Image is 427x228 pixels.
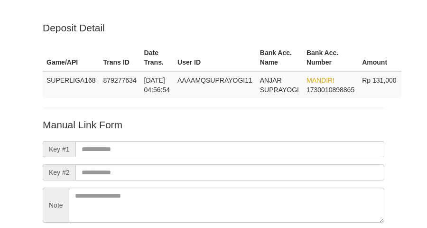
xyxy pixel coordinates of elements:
th: User ID [174,44,256,71]
span: Key #2 [43,164,75,180]
span: [DATE] 04:56:54 [144,76,170,94]
span: AAAAMQSUPRAYOGI11 [177,76,252,84]
p: Deposit Detail [43,21,384,35]
span: MANDIRI [306,76,334,84]
th: Bank Acc. Name [256,44,303,71]
th: Date Trans. [140,44,174,71]
td: SUPERLIGA168 [43,71,100,98]
span: Rp 131,000 [362,76,396,84]
span: ANJAR SUPRAYOGI [260,76,299,94]
td: 879277634 [100,71,140,98]
th: Amount [358,44,401,71]
th: Bank Acc. Number [303,44,358,71]
th: Game/API [43,44,100,71]
span: Copy 1730010898865 to clipboard [306,86,354,94]
span: Key #1 [43,141,75,157]
th: Trans ID [100,44,140,71]
p: Manual Link Form [43,118,384,132]
span: Note [43,188,69,223]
